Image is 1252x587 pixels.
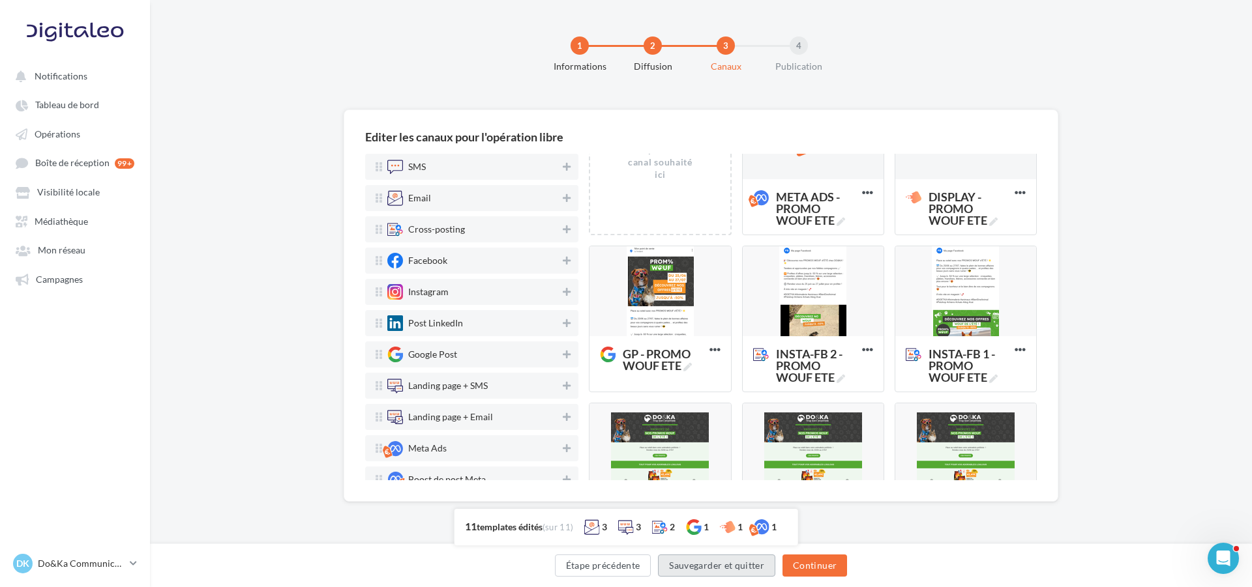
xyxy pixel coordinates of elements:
span: Médiathèque [35,216,88,227]
span: GP - PROMO WOUF ETE [623,348,704,371]
a: DK Do&Ka Communication [10,551,140,576]
div: 2 [670,521,675,534]
iframe: Intercom live chat [1208,543,1239,574]
div: Landing page + Email [408,412,493,422]
div: Cross-posting [408,225,465,234]
span: INSTA-FB 2 - PROMO WOUF ETE [753,348,862,362]
button: Continuer [782,554,847,577]
div: Post LinkedIn [408,319,463,328]
a: Boîte de réception 99+ [8,150,142,175]
button: Étape précédente [555,554,651,577]
div: 3 [602,521,607,534]
span: templates édités [477,521,543,532]
button: Notifications [8,64,137,87]
div: 99+ [115,158,134,169]
div: Diffusion [611,60,694,73]
div: Google Post [408,350,457,359]
span: Tableau de bord [35,100,99,111]
div: 1 [571,36,589,55]
span: Opérations [35,128,80,139]
span: INSTA-FB 2 - PROMO WOUF ETE [776,348,857,383]
span: Visibilité locale [37,187,100,198]
div: 3 [636,521,641,534]
a: Médiathèque [8,209,142,233]
div: Informations [538,60,621,73]
span: DISPLAY - PROMO WOUF ETE [929,191,1009,226]
div: Instagram [408,287,449,296]
div: Email [408,193,431,203]
div: 3 [717,36,735,55]
div: 1 [704,521,709,534]
span: (sur 11) [543,522,574,532]
a: Tableau de bord [8,93,142,116]
span: Mon réseau [38,245,85,256]
a: Mon réseau [8,238,142,261]
span: INSTA-FB 1 - PROMO WOUF ETE [906,348,1015,362]
p: Do&Ka Communication [38,557,125,570]
span: Boîte de réception [35,158,110,169]
div: Publication [757,60,841,73]
a: Opérations [8,122,142,145]
div: Facebook [408,256,447,265]
span: Campagnes [36,274,83,285]
button: Sauvegarder et quitter [658,554,775,577]
div: 1 [771,521,777,534]
div: Canaux [684,60,768,73]
div: 1 [738,521,743,534]
a: Visibilité locale [8,180,142,203]
span: 11 [465,520,477,532]
div: Boost de post Meta [408,475,486,484]
span: GP - PROMO WOUF ETE [600,348,709,362]
div: Meta Ads [408,444,447,453]
span: META ADS - PROMO WOUF ETE [776,191,857,226]
div: Landing page + SMS [408,381,488,390]
div: SMS [408,162,426,171]
a: Campagnes [8,267,142,291]
span: DISPLAY - PROMO WOUF ETE [906,191,1015,205]
div: 2 [644,36,662,55]
div: 4 [790,36,808,55]
span: Notifications [35,70,87,81]
div: Editer les canaux pour l'opération libre [365,131,563,143]
div: Déposez le canal souhaité ici [625,143,695,181]
span: INSTA-FB 1 - PROMO WOUF ETE [929,348,1009,383]
span: DK [16,557,29,570]
span: META ADS - PROMO WOUF ETE [753,191,862,205]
